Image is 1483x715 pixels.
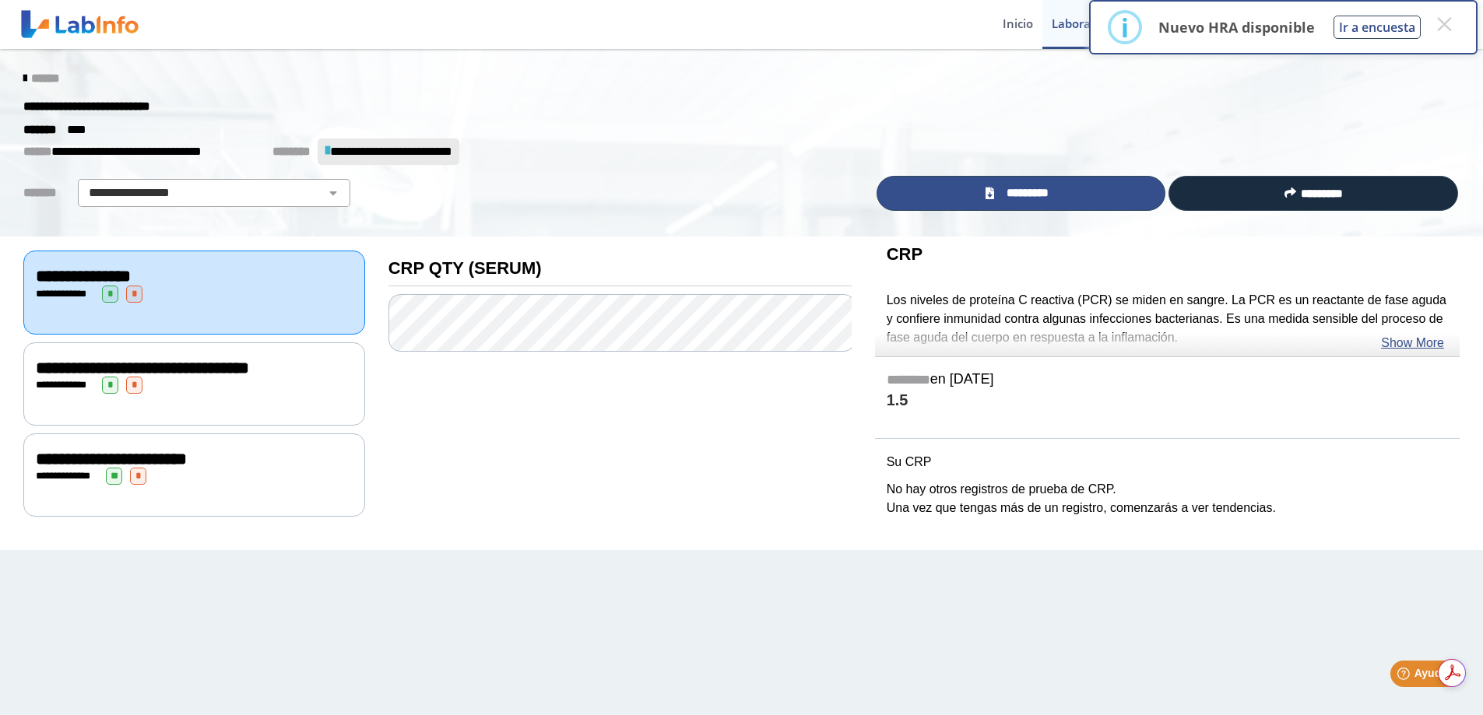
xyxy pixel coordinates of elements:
[887,291,1448,347] p: Los niveles de proteína C reactiva (PCR) se miden en sangre. La PCR es un reactante de fase aguda...
[887,244,922,264] b: CRP
[1334,16,1421,39] button: Ir a encuesta
[1381,334,1444,352] a: Show More
[1158,18,1315,37] p: Nuevo HRA disponible
[887,480,1448,517] p: No hay otros registros de prueba de CRP. Una vez que tengas más de un registro, comenzarás a ver ...
[1121,13,1129,41] div: i
[1430,10,1458,38] button: Close this dialog
[887,391,1448,411] h4: 1.5
[1344,654,1466,698] iframe: Help widget launcher
[887,371,1448,389] h5: en [DATE]
[887,453,1448,471] p: Su CRP
[388,258,542,278] b: CRP QTY (SERUM)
